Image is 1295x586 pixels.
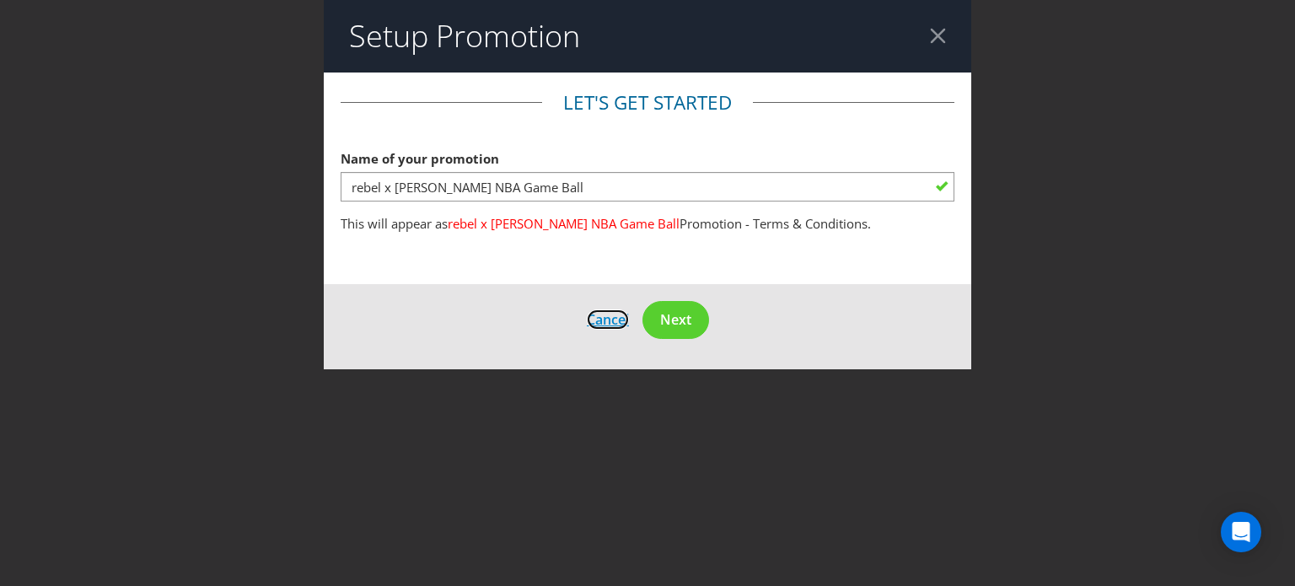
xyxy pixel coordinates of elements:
button: Cancel [586,309,630,331]
span: Name of your promotion [341,150,499,167]
button: Next [642,301,709,339]
span: Promotion - Terms & Conditions. [680,215,871,232]
h2: Setup Promotion [349,19,580,53]
span: This will appear as [341,215,448,232]
span: Cancel [587,310,629,329]
div: Open Intercom Messenger [1221,512,1261,552]
legend: Let's get started [542,89,753,116]
span: rebel x [PERSON_NAME] NBA Game Ball [448,215,680,232]
input: e.g. My Promotion [341,172,954,202]
span: Next [660,310,691,329]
